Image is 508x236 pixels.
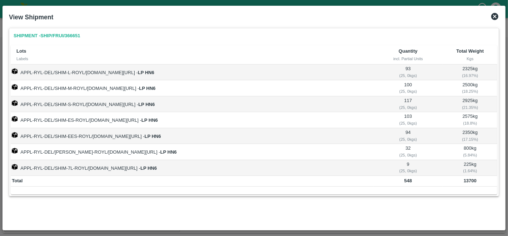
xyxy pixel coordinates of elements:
img: box [12,100,18,106]
strong: LP HN6 [160,149,177,155]
div: ( 18.8 %) [444,120,496,126]
b: Total Weight [457,48,484,54]
div: Labels [16,56,368,62]
img: box [12,164,18,170]
b: 548 [404,178,412,183]
a: Shipment -SHIP/FRUI/366651 [11,30,83,42]
strong: LP HN6 [145,134,161,139]
div: ( 25, 0 kgs) [374,168,442,174]
img: box [12,68,18,74]
td: 103 [373,112,443,128]
b: 13700 [464,178,477,183]
td: 225 kg [443,160,497,176]
div: ( 25, 0 kgs) [374,72,442,79]
b: Quantity [399,48,418,54]
div: ( 25, 0 kgs) [374,88,442,95]
b: Lots [16,48,26,54]
td: 94 [373,128,443,144]
strong: LP HN6 [141,117,158,123]
td: 32 [373,144,443,160]
td: 9 [373,160,443,176]
td: 2575 kg [443,112,497,128]
div: ( 21.35 %) [444,104,496,111]
b: View Shipment [9,14,53,21]
strong: LP HN6 [140,165,157,171]
td: 800 kg [443,144,497,160]
td: APPL-RYL-DEL/SHIM-M-ROYL/[DOMAIN_NAME][URL] - [11,80,373,96]
td: 2350 kg [443,128,497,144]
strong: LP HN6 [138,102,155,107]
div: ( 1.64 %) [444,168,496,174]
td: APPL-RYL-DEL/SHIM-EES-ROYL/[DOMAIN_NAME][URL] - [11,128,373,144]
div: ( 17.15 %) [444,136,496,143]
img: box [12,116,18,122]
div: ( 5.84 %) [444,152,496,158]
div: ( 16.97 %) [444,72,496,79]
td: APPL-RYL-DEL/[PERSON_NAME]-ROYL/[DOMAIN_NAME][URL] - [11,144,373,160]
div: ( 25, 0 kgs) [374,104,442,111]
td: 100 [373,80,443,96]
strong: LP HN6 [138,70,154,75]
img: box [12,132,18,138]
td: 117 [373,96,443,112]
div: ( 18.25 %) [444,88,496,95]
div: ( 25, 0 kgs) [374,120,442,126]
img: box [12,148,18,154]
div: Kgs [449,56,492,62]
td: 2925 kg [443,96,497,112]
div: ( 25, 0 kgs) [374,136,442,143]
td: 2325 kg [443,64,497,80]
img: box [12,84,18,90]
td: APPL-RYL-DEL/SHIM-L-ROYL/[DOMAIN_NAME][URL] - [11,64,373,80]
td: APPL-RYL-DEL/SHIM-7L-ROYL/[DOMAIN_NAME][URL] - [11,160,373,176]
strong: LP HN6 [139,86,155,91]
td: APPL-RYL-DEL/SHIM-S-ROYL/[DOMAIN_NAME][URL] - [11,96,373,112]
div: ( 25, 0 kgs) [374,152,442,158]
td: 2500 kg [443,80,497,96]
td: APPL-RYL-DEL/SHIM-ES-ROYL/[DOMAIN_NAME][URL] - [11,112,373,128]
b: Total [12,178,23,183]
td: 93 [373,64,443,80]
div: incl. Partial Units [379,56,437,62]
